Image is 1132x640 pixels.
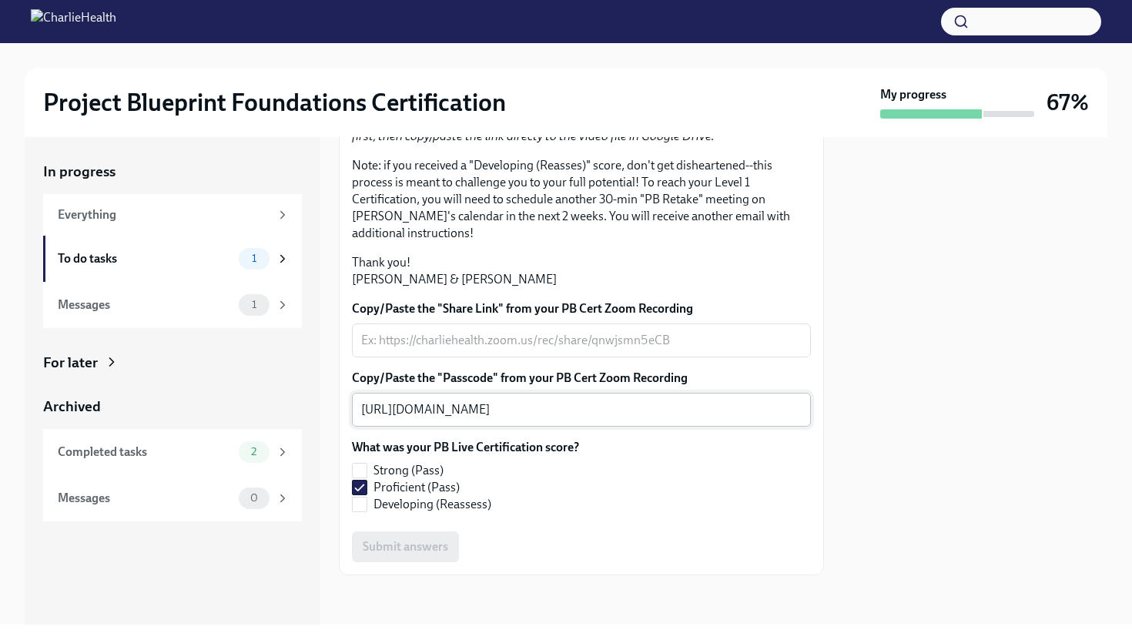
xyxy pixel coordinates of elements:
a: Archived [43,397,302,417]
span: Strong (Pass) [373,462,444,479]
h2: Project Blueprint Foundations Certification [43,87,506,118]
label: Copy/Paste the "Share Link" from your PB Cert Zoom Recording [352,300,811,317]
div: Everything [58,206,270,223]
div: Messages [58,490,233,507]
textarea: [URL][DOMAIN_NAME] [361,400,802,419]
div: Messages [58,297,233,313]
a: To do tasks1 [43,236,302,282]
strong: My progress [880,86,946,103]
label: What was your PB Live Certification score? [352,439,579,456]
p: Note: if you received a "Developing (Reasses)" score, don't get disheartened--this process is mea... [352,157,811,242]
a: Messages1 [43,282,302,328]
a: In progress [43,162,302,182]
span: Developing (Reassess) [373,496,491,513]
span: 1 [243,253,266,264]
img: CharlieHealth [31,9,116,34]
a: For later [43,353,302,373]
div: To do tasks [58,250,233,267]
span: 2 [242,446,266,457]
label: Copy/Paste the "Passcode" from your PB Cert Zoom Recording [352,370,811,387]
div: Completed tasks [58,444,233,461]
span: 1 [243,299,266,310]
p: Thank you! [PERSON_NAME] & [PERSON_NAME] [352,254,811,288]
a: Completed tasks2 [43,429,302,475]
div: For later [43,353,98,373]
a: Everything [43,194,302,236]
span: Proficient (Pass) [373,479,460,496]
h3: 67% [1047,89,1089,116]
a: Messages0 [43,475,302,521]
span: 0 [241,492,267,504]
